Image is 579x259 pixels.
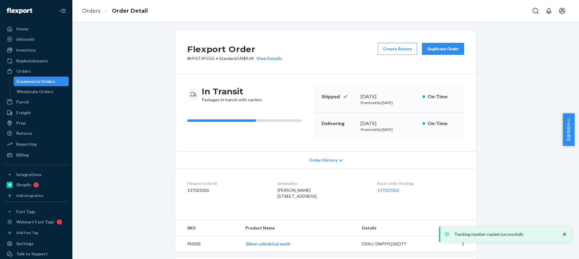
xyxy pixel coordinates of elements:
[530,5,542,17] button: Open Search Box
[321,120,356,127] p: Delivering
[7,8,32,14] img: Flexport logo
[377,188,399,193] a: 137022026
[16,241,33,247] div: Settings
[16,26,28,32] div: Home
[423,236,476,252] td: 1
[187,181,268,186] dt: Flexport Order ID
[4,207,69,216] button: Fast Tags
[4,239,69,248] a: Settings
[428,120,457,127] p: On-Time
[4,170,69,179] button: Integrations
[4,56,69,66] a: Replenishments
[187,43,282,55] h2: Flexport Order
[321,93,356,100] p: Shipped
[4,217,69,227] a: Walmart Fast Tags
[4,139,69,149] a: Reporting
[4,229,69,236] a: Add Fast Tag
[422,43,464,55] button: Duplicate Order
[277,181,367,186] dt: Destination
[17,78,55,84] div: Ecommerce Orders
[4,66,69,76] a: Orders
[16,36,35,42] div: Inbounds
[4,118,69,128] a: Prep
[377,181,464,186] dt: Buyer Order Tracking
[16,251,48,257] div: Talk to Support
[357,220,423,236] th: Details
[241,220,357,236] th: Product Name
[309,157,337,163] span: Order History
[454,231,555,237] p: Tracking number copied successfully
[378,43,417,55] button: Create Return
[216,56,218,61] span: •
[361,100,418,105] p: Promised by [DATE]
[428,93,457,100] p: On-Time
[362,241,419,247] div: DSKU: DNP9YQ3KDTY
[4,128,69,138] a: Returns
[202,86,262,97] h3: In Transit
[16,230,38,235] div: Add Fast Tag
[77,2,153,20] ol: breadcrumbs
[16,120,26,126] div: Prep
[245,241,290,246] a: 30mm cylindrical mold
[16,193,43,198] div: Add Integration
[57,5,69,17] button: Close Navigation
[175,220,241,236] th: SKU
[277,188,317,199] span: [PERSON_NAME] [STREET_ADDRESS]
[4,249,69,259] a: Talk to Support
[361,127,418,132] p: Promised by [DATE]
[16,68,31,74] div: Orders
[4,24,69,34] a: Home
[254,55,282,62] button: View Details
[4,192,69,199] a: Add Integration
[556,5,568,17] button: Open account menu
[16,152,29,158] div: Billing
[4,150,69,160] a: Billing
[16,130,32,136] div: Returns
[175,236,241,252] td: PM30S
[4,97,69,107] a: Parcel
[543,5,555,17] button: Open notifications
[16,182,31,188] div: Shopify
[16,141,36,147] div: Reporting
[4,180,69,190] a: Shopify
[16,172,42,178] div: Integrations
[187,187,268,193] dd: 137022026
[562,231,568,237] svg: close toast
[361,93,418,100] div: [DATE]
[4,34,69,44] a: Inbounds
[14,87,69,96] a: Wholesale Orders
[16,47,36,53] div: Inventory
[16,219,54,225] div: Walmart Fast Tags
[17,89,53,95] div: Wholesale Orders
[4,45,69,55] a: Inventory
[202,86,262,103] div: Packages in transit with carriers
[4,108,69,118] a: Freight
[423,220,476,236] th: Qty
[187,55,282,62] p: # HY6TJPIIGG / US$9.69
[427,46,459,52] div: Duplicate Order
[16,110,31,116] div: Freight
[16,58,48,64] div: Replenishments
[361,120,418,127] div: [DATE]
[219,56,236,61] span: Standard
[14,77,69,86] a: Ecommerce Orders
[16,209,36,215] div: Fast Tags
[82,8,100,14] a: Orders
[112,8,148,14] a: Order Detail
[16,99,29,105] div: Parcel
[563,113,574,146] button: 卖家帮助中心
